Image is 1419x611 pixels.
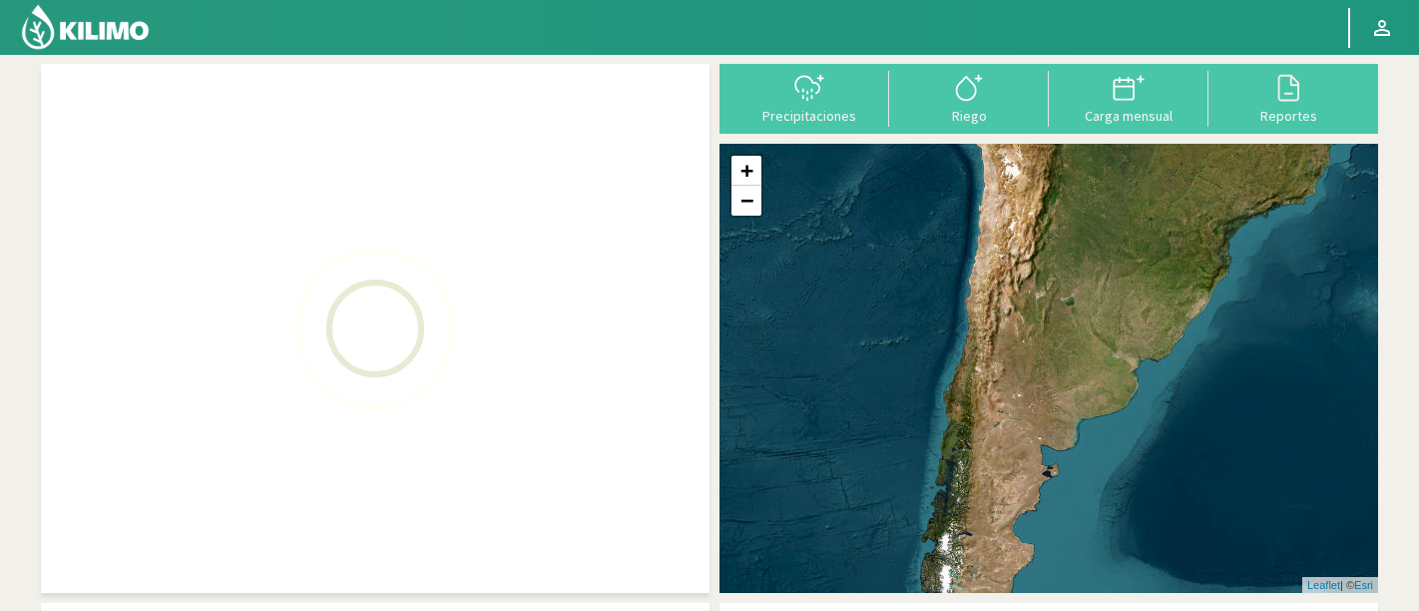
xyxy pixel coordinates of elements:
button: Riego [889,71,1049,124]
div: Riego [895,109,1043,123]
button: Reportes [1208,71,1368,124]
div: Precipitaciones [735,109,883,123]
div: Reportes [1214,109,1362,123]
img: Kilimo [20,3,151,51]
button: Carga mensual [1049,71,1208,124]
div: | © [1302,577,1378,594]
a: Esri [1354,579,1373,591]
button: Precipitaciones [729,71,889,124]
a: Leaflet [1307,579,1340,591]
a: Zoom out [731,186,761,216]
div: Carga mensual [1055,109,1202,123]
a: Zoom in [731,156,761,186]
img: Loading... [275,229,475,428]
